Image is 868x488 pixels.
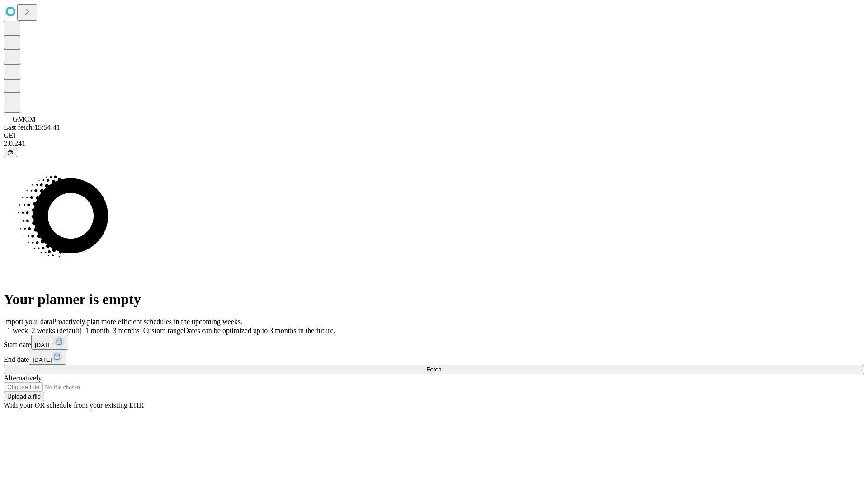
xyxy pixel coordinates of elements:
[13,115,36,123] span: GMCM
[4,318,52,325] span: Import your data
[7,327,28,334] span: 1 week
[4,401,144,409] span: With your OR schedule from your existing EHR
[33,357,52,363] span: [DATE]
[143,327,184,334] span: Custom range
[4,365,864,374] button: Fetch
[32,327,82,334] span: 2 weeks (default)
[4,123,60,131] span: Last fetch: 15:54:41
[4,140,864,148] div: 2.0.241
[4,131,864,140] div: GEI
[7,149,14,156] span: @
[4,335,864,350] div: Start date
[35,342,54,348] span: [DATE]
[4,374,42,382] span: Alternatively
[113,327,140,334] span: 3 months
[31,335,68,350] button: [DATE]
[85,327,109,334] span: 1 month
[52,318,242,325] span: Proactively plan more efficient schedules in the upcoming weeks.
[4,350,864,365] div: End date
[4,291,864,308] h1: Your planner is empty
[29,350,66,365] button: [DATE]
[4,392,44,401] button: Upload a file
[4,148,17,157] button: @
[426,366,441,373] span: Fetch
[184,327,335,334] span: Dates can be optimized up to 3 months in the future.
